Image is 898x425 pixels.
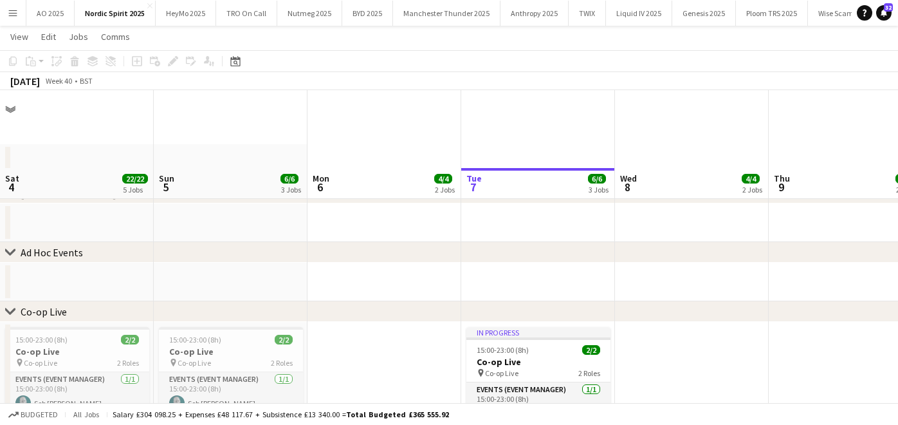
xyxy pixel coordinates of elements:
[393,1,500,26] button: Manchester Thunder 2025
[672,1,736,26] button: Genesis 2025
[736,1,808,26] button: Ploom TRS 2025
[280,174,298,184] span: 6/6
[5,28,33,45] a: View
[3,180,19,194] span: 4
[113,410,449,419] div: Salary £304 098.25 + Expenses £48 117.67 + Subsistence £13 340.00 =
[588,174,606,184] span: 6/6
[169,335,221,345] span: 15:00-23:00 (8h)
[435,185,455,194] div: 2 Jobs
[24,358,57,368] span: Co-op Live
[271,358,293,368] span: 2 Roles
[466,327,610,337] div: In progress
[277,1,342,26] button: Nutmeg 2025
[589,185,609,194] div: 3 Jobs
[742,185,762,194] div: 2 Jobs
[582,345,600,355] span: 2/2
[21,246,83,259] div: Ad Hoc Events
[485,368,518,378] span: Co-op Live
[41,31,56,42] span: Edit
[122,174,148,184] span: 22/22
[569,1,606,26] button: TWIX
[5,346,149,357] h3: Co-op Live
[216,1,277,26] button: TRO On Call
[275,335,293,345] span: 2/2
[346,410,449,419] span: Total Budgeted £365 555.92
[884,3,893,12] span: 32
[75,1,156,26] button: Nordic Spirit 2025
[156,1,216,26] button: HeyMo 2025
[36,28,61,45] a: Edit
[26,1,75,26] button: AO 2025
[578,368,600,378] span: 2 Roles
[10,31,28,42] span: View
[10,75,40,88] div: [DATE]
[464,180,482,194] span: 7
[117,358,139,368] span: 2 Roles
[342,1,393,26] button: BYD 2025
[21,305,67,318] div: Co-op Live
[774,173,790,184] span: Thu
[466,173,482,184] span: Tue
[96,28,135,45] a: Comms
[178,358,211,368] span: Co-op Live
[159,346,303,357] h3: Co-op Live
[434,174,452,184] span: 4/4
[808,1,865,26] button: Wise Scam
[121,335,139,345] span: 2/2
[157,180,174,194] span: 5
[5,173,19,184] span: Sat
[71,410,102,419] span: All jobs
[620,173,637,184] span: Wed
[876,5,892,21] a: 32
[64,28,93,45] a: Jobs
[742,174,760,184] span: 4/4
[159,372,303,416] app-card-role: Events (Event Manager)1/115:00-23:00 (8h)Seb [PERSON_NAME]
[6,408,60,422] button: Budgeted
[101,31,130,42] span: Comms
[5,372,149,416] app-card-role: Events (Event Manager)1/115:00-23:00 (8h)Seb [PERSON_NAME]
[466,356,610,368] h3: Co-op Live
[15,335,68,345] span: 15:00-23:00 (8h)
[606,1,672,26] button: Liquid IV 2025
[80,76,93,86] div: BST
[311,180,329,194] span: 6
[123,185,147,194] div: 5 Jobs
[772,180,790,194] span: 9
[477,345,529,355] span: 15:00-23:00 (8h)
[21,410,58,419] span: Budgeted
[313,173,329,184] span: Mon
[159,173,174,184] span: Sun
[42,76,75,86] span: Week 40
[69,31,88,42] span: Jobs
[281,185,301,194] div: 3 Jobs
[618,180,637,194] span: 8
[500,1,569,26] button: Anthropy 2025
